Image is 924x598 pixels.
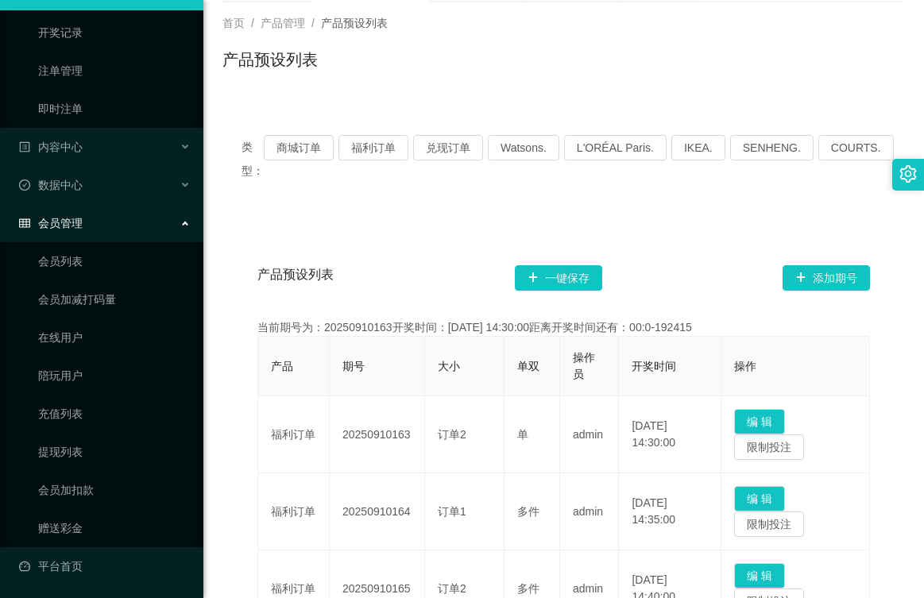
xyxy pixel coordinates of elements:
[515,265,602,291] button: 图标: plus一键保存
[271,360,293,372] span: 产品
[330,473,425,550] td: 20250910164
[257,265,334,291] span: 产品预设列表
[517,582,539,595] span: 多件
[438,428,466,441] span: 订单2
[38,93,191,125] a: 即时注单
[261,17,305,29] span: 产品管理
[19,550,191,582] a: 图标: dashboard平台首页
[264,135,334,160] button: 商城订单
[38,436,191,468] a: 提现列表
[251,17,254,29] span: /
[19,179,30,191] i: 图标: check-circle-o
[19,141,83,153] span: 内容中心
[734,409,785,434] button: 编 辑
[783,265,870,291] button: 图标: plus添加期号
[734,434,804,460] button: 限制投注
[338,135,408,160] button: 福利订单
[438,360,460,372] span: 大小
[632,360,676,372] span: 开奖时间
[730,135,814,160] button: SENHENG.
[38,245,191,277] a: 会员列表
[38,55,191,87] a: 注单管理
[330,396,425,473] td: 20250910163
[619,473,721,550] td: [DATE] 14:35:00
[560,473,619,550] td: admin
[321,17,388,29] span: 产品预设列表
[899,165,917,183] i: 图标: setting
[517,428,528,441] span: 单
[734,360,756,372] span: 操作
[38,360,191,392] a: 陪玩用户
[438,582,466,595] span: 订单2
[258,473,330,550] td: 福利订单
[734,511,804,537] button: 限制投注
[222,17,245,29] span: 首页
[38,322,191,353] a: 在线用户
[671,135,725,160] button: IKEA.
[734,486,785,511] button: 编 辑
[38,512,191,544] a: 赠送彩金
[222,48,318,71] h1: 产品预设列表
[564,135,667,160] button: L'ORÉAL Paris.
[413,135,483,160] button: 兑现订单
[818,135,894,160] button: COURTS.
[19,179,83,191] span: 数据中心
[19,217,83,230] span: 会员管理
[560,396,619,473] td: admin
[517,360,539,372] span: 单双
[573,351,595,380] span: 操作员
[619,396,721,473] td: [DATE] 14:30:00
[438,505,466,518] span: 订单1
[258,396,330,473] td: 福利订单
[517,505,539,518] span: 多件
[488,135,559,160] button: Watsons.
[38,474,191,506] a: 会员加扣款
[257,319,870,336] div: 当前期号为：20250910163开奖时间：[DATE] 14:30:00距离开奖时间还有：00:0-192415
[242,135,264,183] span: 类型：
[19,218,30,229] i: 图标: table
[38,284,191,315] a: 会员加减打码量
[19,141,30,152] i: 图标: profile
[311,17,315,29] span: /
[38,17,191,48] a: 开奖记录
[342,360,365,372] span: 期号
[38,398,191,430] a: 充值列表
[734,563,785,588] button: 编 辑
